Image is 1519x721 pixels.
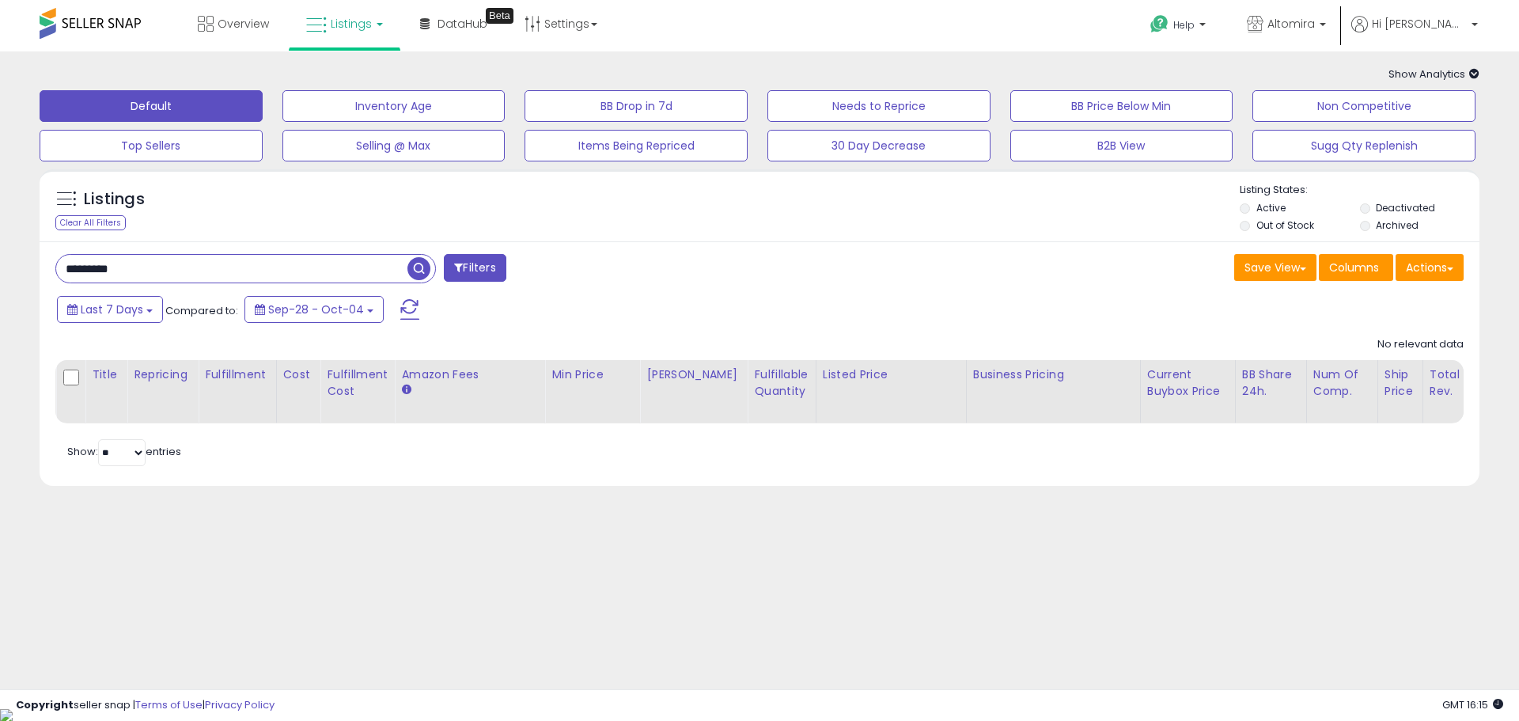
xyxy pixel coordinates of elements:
[1372,16,1467,32] span: Hi [PERSON_NAME]
[92,366,120,383] div: Title
[823,366,960,383] div: Listed Price
[268,302,364,317] span: Sep-28 - Oct-04
[1147,366,1229,400] div: Current Buybox Price
[1242,366,1300,400] div: BB Share 24h.
[40,90,263,122] button: Default
[1267,16,1315,32] span: Altomira
[646,366,741,383] div: [PERSON_NAME]
[134,366,191,383] div: Repricing
[973,366,1134,383] div: Business Pricing
[244,296,384,323] button: Sep-28 - Oct-04
[1385,366,1416,400] div: Ship Price
[81,302,143,317] span: Last 7 Days
[1150,14,1169,34] i: Get Help
[1252,130,1475,161] button: Sugg Qty Replenish
[1256,218,1314,232] label: Out of Stock
[55,215,126,230] div: Clear All Filters
[1376,218,1419,232] label: Archived
[1234,254,1316,281] button: Save View
[57,296,163,323] button: Last 7 Days
[1256,201,1286,214] label: Active
[218,16,269,32] span: Overview
[331,16,372,32] span: Listings
[1252,90,1475,122] button: Non Competitive
[282,90,506,122] button: Inventory Age
[438,16,487,32] span: DataHub
[205,366,269,383] div: Fulfillment
[444,254,506,282] button: Filters
[1376,201,1435,214] label: Deactivated
[525,130,748,161] button: Items Being Repriced
[1319,254,1393,281] button: Columns
[1396,254,1464,281] button: Actions
[1173,18,1195,32] span: Help
[486,8,513,24] div: Tooltip anchor
[1240,183,1479,198] p: Listing States:
[1377,337,1464,352] div: No relevant data
[283,366,314,383] div: Cost
[1313,366,1371,400] div: Num of Comp.
[1329,260,1379,275] span: Columns
[1388,66,1479,82] span: Show Analytics
[165,303,238,318] span: Compared to:
[327,366,388,400] div: Fulfillment Cost
[767,130,991,161] button: 30 Day Decrease
[16,698,275,713] div: seller snap | |
[1138,2,1222,51] a: Help
[84,188,145,211] h5: Listings
[135,697,203,712] a: Terms of Use
[40,130,263,161] button: Top Sellers
[401,383,411,397] small: Amazon Fees.
[1442,697,1503,712] span: 2025-10-12 16:15 GMT
[767,90,991,122] button: Needs to Reprice
[205,697,275,712] a: Privacy Policy
[551,366,633,383] div: Min Price
[1351,16,1478,51] a: Hi [PERSON_NAME]
[1010,90,1233,122] button: BB Price Below Min
[16,697,74,712] strong: Copyright
[401,366,538,383] div: Amazon Fees
[282,130,506,161] button: Selling @ Max
[67,444,181,459] span: Show: entries
[1430,366,1487,400] div: Total Rev.
[1010,130,1233,161] button: B2B View
[525,90,748,122] button: BB Drop in 7d
[754,366,809,400] div: Fulfillable Quantity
